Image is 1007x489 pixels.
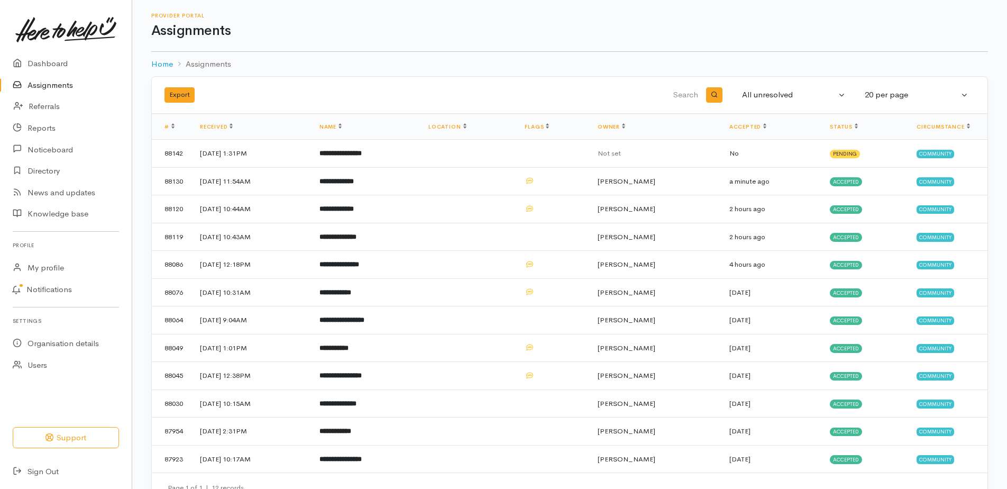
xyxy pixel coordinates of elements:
span: Accepted [830,316,862,325]
span: [PERSON_NAME] [598,232,655,241]
span: Community [917,344,954,352]
td: [DATE] 11:54AM [191,167,311,195]
span: Community [917,400,954,408]
td: 88064 [152,306,191,334]
time: [DATE] [729,399,750,408]
span: Accepted [830,428,862,436]
span: Community [917,288,954,297]
td: [DATE] 10:44AM [191,195,311,223]
span: Community [917,205,954,214]
td: [DATE] 10:15AM [191,390,311,418]
time: a minute ago [729,177,770,186]
time: 4 hours ago [729,260,765,269]
time: [DATE] [729,343,750,352]
td: [DATE] 2:31PM [191,418,311,446]
time: 2 hours ago [729,204,765,213]
td: 88142 [152,140,191,168]
span: Community [917,316,954,325]
span: Community [917,455,954,464]
span: Accepted [830,205,862,214]
a: Owner [598,123,625,130]
span: Accepted [830,288,862,297]
span: [PERSON_NAME] [598,177,655,186]
span: Community [917,372,954,381]
span: [PERSON_NAME] [598,343,655,352]
span: [PERSON_NAME] [598,315,655,324]
a: Status [830,123,858,130]
h1: Assignments [151,23,988,39]
button: 20 per page [858,85,975,105]
time: 2 hours ago [729,232,765,241]
td: 88049 [152,334,191,362]
span: [PERSON_NAME] [598,260,655,269]
span: Community [917,177,954,186]
span: No [729,149,739,158]
input: Search [450,83,700,108]
td: [DATE] 1:01PM [191,334,311,362]
span: [PERSON_NAME] [598,455,655,464]
span: Accepted [830,233,862,241]
a: Name [319,123,342,130]
h6: Settings [13,314,119,328]
span: [PERSON_NAME] [598,399,655,408]
span: Not set [598,149,621,158]
button: Support [13,427,119,449]
span: Community [917,428,954,436]
td: 88030 [152,390,191,418]
td: 88130 [152,167,191,195]
div: 20 per page [865,89,959,101]
button: Export [164,87,195,103]
span: Accepted [830,261,862,269]
td: [DATE] 1:31PM [191,140,311,168]
time: [DATE] [729,371,750,380]
h6: Profile [13,238,119,252]
h6: Provider Portal [151,13,988,19]
span: Community [917,261,954,269]
td: 87923 [152,445,191,473]
nav: breadcrumb [151,52,988,77]
a: # [164,123,175,130]
span: Accepted [830,455,862,464]
a: Flags [525,123,549,130]
td: [DATE] 12:38PM [191,362,311,390]
a: Accepted [729,123,766,130]
td: [DATE] 12:18PM [191,251,311,279]
td: [DATE] 10:17AM [191,445,311,473]
a: Location [428,123,466,130]
li: Assignments [173,58,231,70]
a: Circumstance [917,123,970,130]
a: Home [151,58,173,70]
span: Community [917,233,954,241]
td: 88086 [152,251,191,279]
span: [PERSON_NAME] [598,204,655,213]
td: [DATE] 9:04AM [191,306,311,334]
td: 88120 [152,195,191,223]
td: [DATE] 10:31AM [191,278,311,306]
td: [DATE] 10:43AM [191,223,311,251]
span: Accepted [830,344,862,352]
span: Accepted [830,372,862,381]
time: [DATE] [729,288,750,297]
span: [PERSON_NAME] [598,288,655,297]
span: Accepted [830,177,862,186]
time: [DATE] [729,315,750,324]
td: 88119 [152,223,191,251]
a: Received [200,123,233,130]
time: [DATE] [729,455,750,464]
span: [PERSON_NAME] [598,427,655,436]
span: Accepted [830,400,862,408]
span: Community [917,150,954,158]
span: Pending [830,150,860,158]
td: 87954 [152,418,191,446]
button: All unresolved [736,85,852,105]
time: [DATE] [729,427,750,436]
td: 88045 [152,362,191,390]
div: All unresolved [742,89,836,101]
td: 88076 [152,278,191,306]
span: [PERSON_NAME] [598,371,655,380]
